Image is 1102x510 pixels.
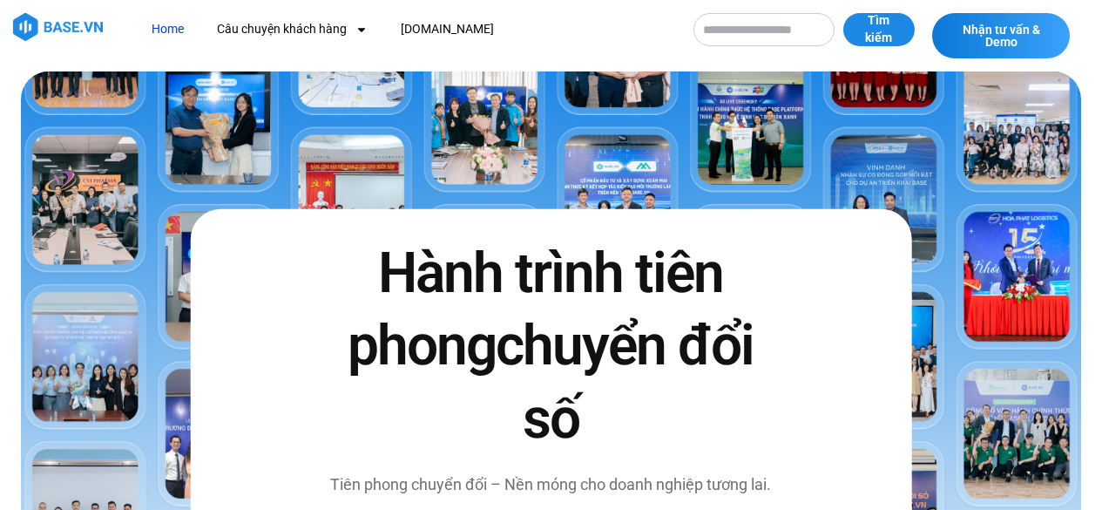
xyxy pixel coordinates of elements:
h2: Hành trình tiên phong [325,237,778,455]
p: Tiên phong chuyển đổi – Nền móng cho doanh nghiệp tương lai. [325,473,778,496]
span: Tìm kiếm [861,12,897,46]
a: Câu chuyện khách hàng [204,13,381,45]
button: Tìm kiếm [843,13,915,46]
span: chuyển đổi số [496,313,754,451]
nav: Menu [139,13,677,45]
a: [DOMAIN_NAME] [388,13,507,45]
a: Home [139,13,197,45]
a: Nhận tư vấn & Demo [932,13,1070,58]
span: Nhận tư vấn & Demo [950,24,1052,48]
